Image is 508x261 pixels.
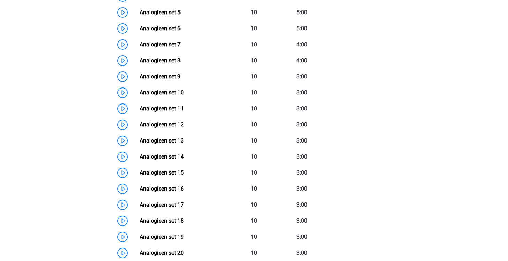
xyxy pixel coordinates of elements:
[140,185,184,192] a: Analogieen set 16
[140,57,181,64] a: Analogieen set 8
[140,105,184,112] a: Analogieen set 11
[140,169,184,176] a: Analogieen set 15
[140,201,184,208] a: Analogieen set 17
[140,153,184,160] a: Analogieen set 14
[140,137,184,144] a: Analogieen set 13
[140,250,184,256] a: Analogieen set 20
[140,9,181,16] a: Analogieen set 5
[140,41,181,48] a: Analogieen set 7
[140,233,184,240] a: Analogieen set 19
[140,25,181,32] a: Analogieen set 6
[140,73,181,80] a: Analogieen set 9
[140,217,184,224] a: Analogieen set 18
[140,89,184,96] a: Analogieen set 10
[140,121,184,128] a: Analogieen set 12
